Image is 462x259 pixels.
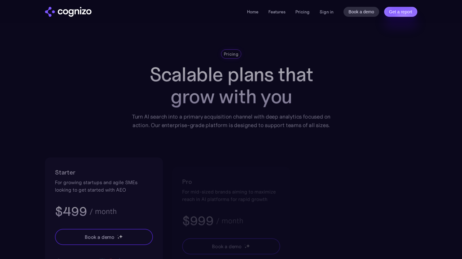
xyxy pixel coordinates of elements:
[55,203,87,220] h3: $499
[89,208,116,215] div: / month
[84,233,114,241] div: Book a demo
[384,7,417,17] a: Get a report
[224,51,238,57] div: Pricing
[182,238,280,254] a: Book a demostarstarstar
[55,179,153,193] div: For growing startups and agile SMEs looking to get started with AEO
[127,63,335,107] h1: Scalable plans that grow with you
[45,7,92,17] img: cognizo logo
[216,217,243,225] div: / month
[244,244,245,245] img: star
[127,112,335,129] div: Turn AI search into a primary acquisition channel with deep analytics focused on action. Our ente...
[295,9,310,15] a: Pricing
[247,9,258,15] a: Home
[117,237,119,239] img: star
[246,244,250,248] img: star
[182,177,280,187] h2: Pro
[343,7,379,17] a: Book a demo
[244,246,246,248] img: star
[45,7,92,17] a: home
[182,213,213,229] h3: $999
[119,234,123,239] img: star
[212,243,241,250] div: Book a demo
[55,229,153,245] a: Book a demostarstarstar
[55,167,153,177] h2: Starter
[320,8,334,16] a: Sign in
[182,188,280,203] div: For mid-sized brands aiming to maximize reach in AI platforms for rapid growth
[268,9,285,15] a: Features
